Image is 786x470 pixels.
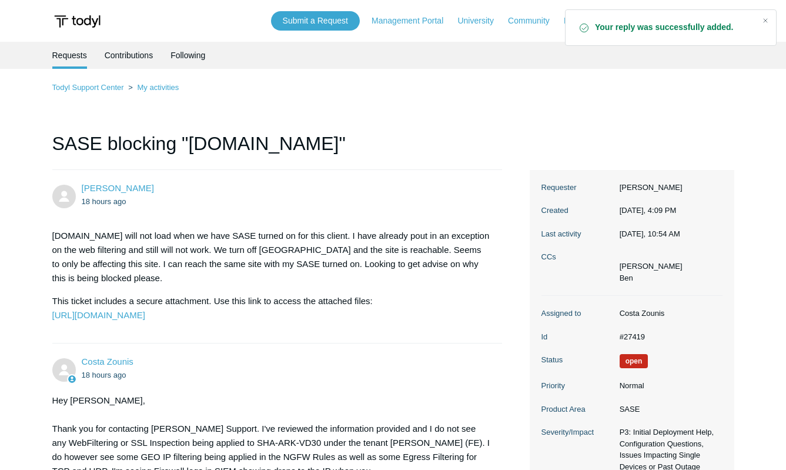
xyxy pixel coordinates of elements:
[52,83,124,92] a: Todyl Support Center
[82,356,133,366] a: Costa Zounis
[508,15,561,27] a: Community
[82,197,126,206] time: 08/13/2025, 16:09
[52,83,126,92] li: Todyl Support Center
[541,205,614,216] dt: Created
[541,331,614,343] dt: Id
[620,229,680,238] time: 08/14/2025, 10:54
[82,371,126,379] time: 08/13/2025, 16:38
[541,251,614,263] dt: CCs
[541,308,614,319] dt: Assigned to
[52,129,503,170] h1: SASE blocking "[DOMAIN_NAME]"
[620,272,683,284] li: Ben
[52,42,87,69] li: Requests
[82,183,154,193] span: Ray Belden
[137,83,179,92] a: My activities
[620,354,648,368] span: We are working on a response for you
[541,182,614,194] dt: Requester
[541,404,614,415] dt: Product Area
[457,15,505,27] a: University
[52,229,491,285] p: [DOMAIN_NAME] will not load when we have SASE turned on for this client. I have already pout in a...
[614,404,723,415] dd: SASE
[52,11,102,32] img: Todyl Support Center Help Center home page
[757,12,774,29] div: Close
[614,331,723,343] dd: #27419
[126,83,179,92] li: My activities
[52,294,491,322] p: This ticket includes a secure attachment. Use this link to access the attached files:
[564,15,637,27] a: Knowledge Base
[614,308,723,319] dd: Costa Zounis
[105,42,153,69] a: Contributions
[541,426,614,438] dt: Severity/Impact
[372,15,455,27] a: Management Portal
[541,354,614,366] dt: Status
[595,22,752,34] strong: Your reply was successfully added.
[620,261,683,272] li: Cody Nauta
[620,206,677,215] time: 08/13/2025, 16:09
[541,380,614,392] dt: Priority
[82,183,154,193] a: [PERSON_NAME]
[614,380,723,392] dd: Normal
[52,310,145,320] a: [URL][DOMAIN_NAME]
[170,42,205,69] a: Following
[271,11,360,31] a: Submit a Request
[614,182,723,194] dd: [PERSON_NAME]
[541,228,614,240] dt: Last activity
